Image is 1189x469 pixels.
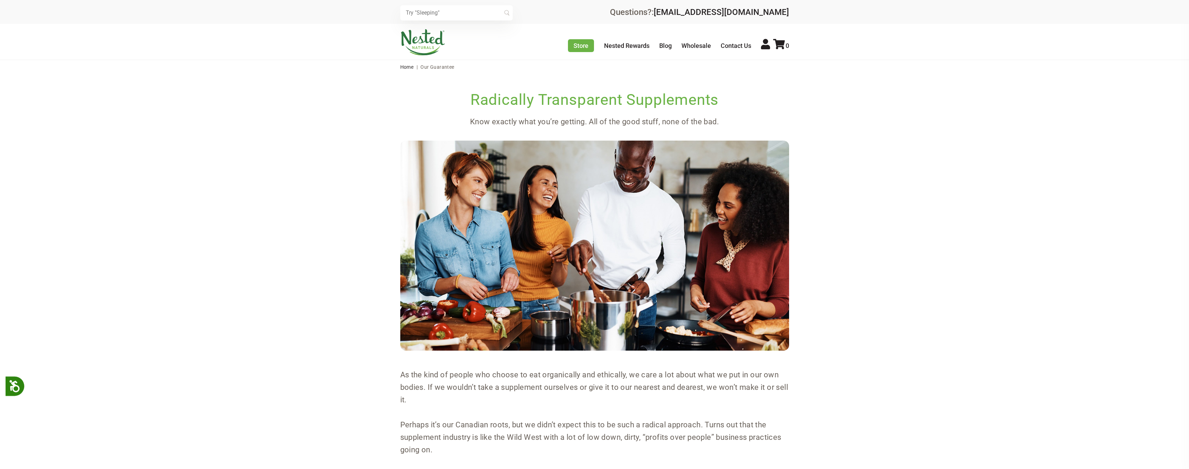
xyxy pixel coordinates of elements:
[400,29,445,56] img: Nested Naturals
[568,39,594,52] a: Store
[610,8,789,16] div: Questions?:
[400,89,789,110] h1: Radically Transparent Supplements
[400,60,789,74] nav: breadcrumbs
[420,64,454,70] span: Our Guarantee
[400,64,414,70] a: Home
[400,369,789,406] p: As the kind of people who choose to eat organically and ethically, we care a lot about what we pu...
[654,7,789,17] a: [EMAIL_ADDRESS][DOMAIN_NAME]
[604,42,650,49] a: Nested Rewards
[415,64,419,70] span: |
[400,116,789,128] p: Know exactly what you’re getting. All of the good stuff, none of the bad.
[681,42,711,49] a: Wholesale
[400,5,513,20] input: Try "Sleeping"
[786,42,789,49] span: 0
[773,42,789,49] a: 0
[400,419,789,456] p: Perhaps it’s our Canadian roots, but we didn’t expect this to be such a radical approach. Turns o...
[400,141,789,350] img: guarantee-main.jpg
[721,42,751,49] a: Contact Us
[659,42,672,49] a: Blog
